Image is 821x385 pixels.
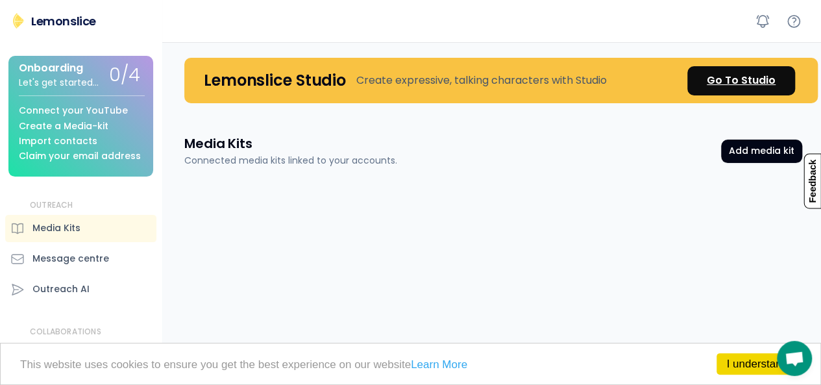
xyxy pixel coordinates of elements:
[717,353,801,375] a: I understand!
[31,13,96,29] div: Lemonslice
[19,136,97,146] div: Import contacts
[32,221,80,235] div: Media Kits
[184,154,397,168] div: Connected media kits linked to your accounts.
[32,282,90,296] div: Outreach AI
[30,327,101,338] div: COLLABORATIONS
[687,66,795,95] a: Go To Studio
[184,134,252,153] h3: Media Kits
[19,121,108,131] div: Create a Media-kit
[30,200,73,211] div: OUTREACH
[204,70,346,90] h4: Lemonslice Studio
[109,66,140,86] div: 0/4
[777,341,812,376] a: Open chat
[356,73,607,88] div: Create expressive, talking characters with Studio
[19,78,99,88] div: Let's get started...
[20,359,801,370] p: This website uses cookies to ensure you get the best experience on our website
[721,140,802,163] button: Add media kit
[32,252,109,266] div: Message centre
[411,358,467,371] a: Learn More
[19,62,83,74] div: Onboarding
[707,73,776,88] div: Go To Studio
[10,13,26,29] img: Lemonslice
[19,151,141,161] div: Claim your email address
[19,106,128,116] div: Connect your YouTube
